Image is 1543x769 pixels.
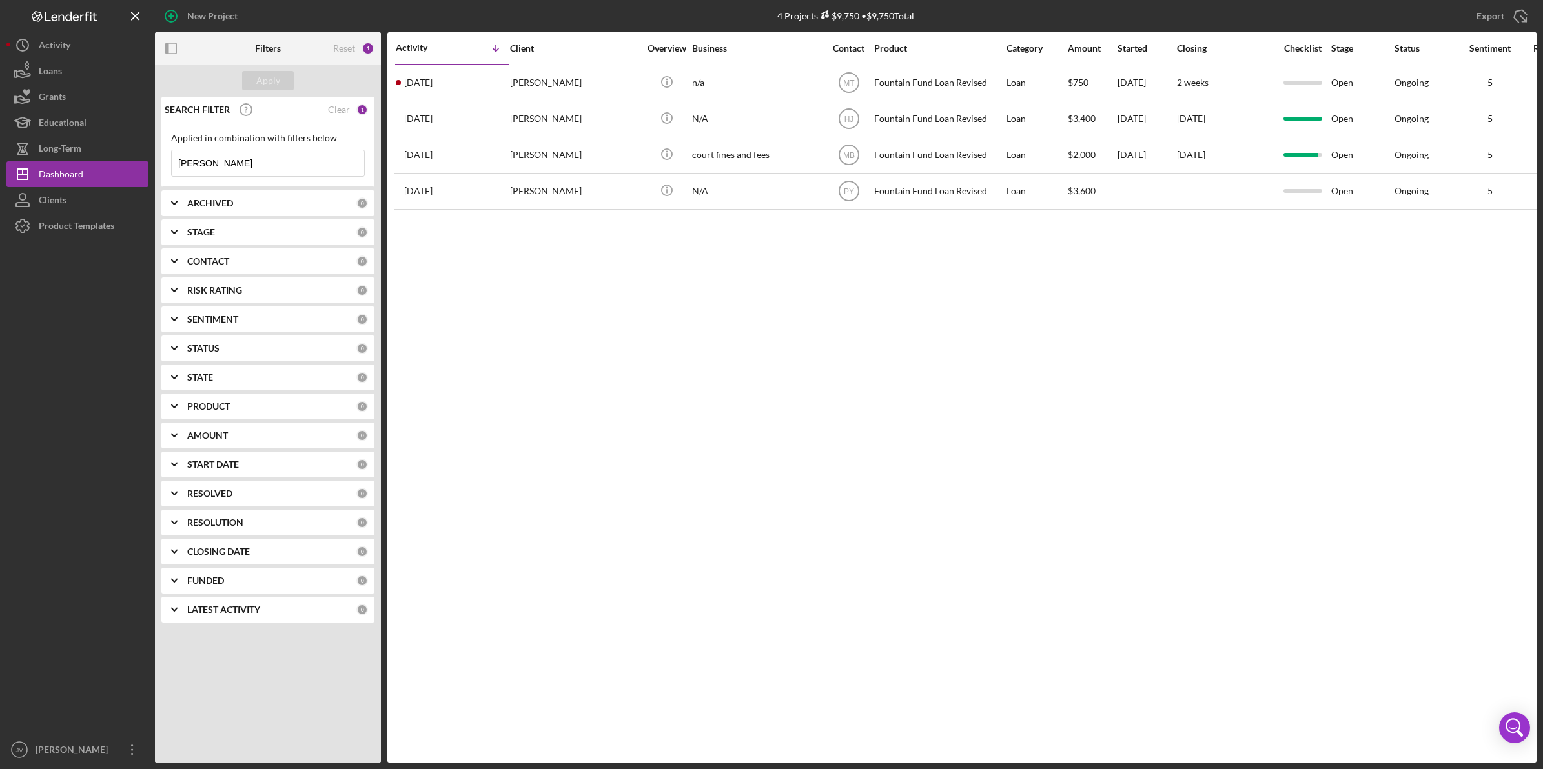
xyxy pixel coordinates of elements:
b: CONTACT [187,256,229,266]
div: Fountain Fund Loan Revised [874,66,1003,100]
div: Ongoing [1395,186,1429,196]
button: Dashboard [6,161,148,187]
div: Checklist [1275,43,1330,54]
div: 0 [356,430,368,441]
div: Loan [1007,138,1067,172]
text: MT [843,79,855,88]
b: SEARCH FILTER [165,105,230,115]
div: Fountain Fund Loan Revised [874,102,1003,136]
div: 0 [356,604,368,615]
b: LATEST ACTIVITY [187,604,260,615]
b: STATUS [187,343,220,354]
div: Sentiment [1458,43,1522,54]
button: Apply [242,71,294,90]
button: Educational [6,110,148,135]
button: Export [1464,3,1537,29]
div: 0 [356,401,368,412]
div: 0 [356,314,368,325]
div: Ongoing [1395,150,1429,160]
text: MB [843,151,855,160]
button: Grants [6,84,148,110]
div: 4 Projects • $9,750 Total [777,10,914,21]
time: 2025-05-04 18:11 [404,114,433,124]
span: $750 [1068,77,1088,88]
div: Loans [39,58,62,87]
div: Closing [1177,43,1274,54]
div: Client [510,43,639,54]
div: Open [1331,138,1393,172]
div: Fountain Fund Loan Revised [874,174,1003,208]
text: PY [843,187,853,196]
div: Long-Term [39,135,81,165]
div: Ongoing [1395,114,1429,124]
b: ARCHIVED [187,198,233,208]
div: Loan [1007,102,1067,136]
div: 0 [356,459,368,470]
a: Loans [6,58,148,84]
div: [DATE] [1118,138,1176,172]
div: [PERSON_NAME] [510,66,639,100]
button: Product Templates [6,213,148,239]
div: n/a [692,66,821,100]
span: $3,400 [1068,113,1096,124]
div: 0 [356,343,368,354]
button: Clients [6,187,148,213]
div: Educational [39,110,87,139]
a: Long-Term [6,135,148,161]
b: FUNDED [187,575,224,586]
div: N/A [692,102,821,136]
text: JV [15,746,23,754]
div: 0 [356,372,368,383]
div: 1 [356,104,368,115]
b: RESOLVED [187,488,232,499]
span: $3,600 [1068,185,1096,196]
div: court fines and fees [692,138,821,172]
div: [PERSON_NAME] [510,102,639,136]
div: Apply [256,71,280,90]
div: Started [1118,43,1176,54]
div: Product Templates [39,213,114,242]
div: Reset [333,43,355,54]
b: START DATE [187,459,239,470]
time: 2025-01-15 20:45 [404,150,433,160]
div: [PERSON_NAME] [510,174,639,208]
b: STAGE [187,227,215,237]
div: Ongoing [1395,77,1429,88]
div: 5 [1458,186,1522,196]
div: Business [692,43,821,54]
div: Grants [39,84,66,113]
b: RESOLUTION [187,517,243,528]
div: Fountain Fund Loan Revised [874,138,1003,172]
b: Filters [255,43,281,54]
div: Stage [1331,43,1393,54]
div: Amount [1068,43,1116,54]
div: Clients [39,187,66,216]
b: AMOUNT [187,430,228,441]
div: 5 [1458,77,1522,88]
div: Category [1007,43,1067,54]
button: New Project [155,3,250,29]
time: 2022-05-18 13:28 [404,186,433,196]
div: Status [1395,43,1456,54]
div: Product [874,43,1003,54]
div: $9,750 [818,10,859,21]
button: Activity [6,32,148,58]
div: Export [1477,3,1504,29]
div: 5 [1458,114,1522,124]
div: [DATE] [1118,66,1176,100]
div: Activity [396,43,453,53]
b: CLOSING DATE [187,546,250,557]
div: [PERSON_NAME] [32,737,116,766]
div: [DATE] [1118,102,1176,136]
div: 5 [1458,150,1522,160]
div: 0 [356,197,368,209]
div: [PERSON_NAME] [510,138,639,172]
div: Activity [39,32,70,61]
div: Applied in combination with filters below [171,133,365,143]
div: Open [1331,174,1393,208]
div: 0 [356,488,368,499]
div: 0 [356,226,368,238]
